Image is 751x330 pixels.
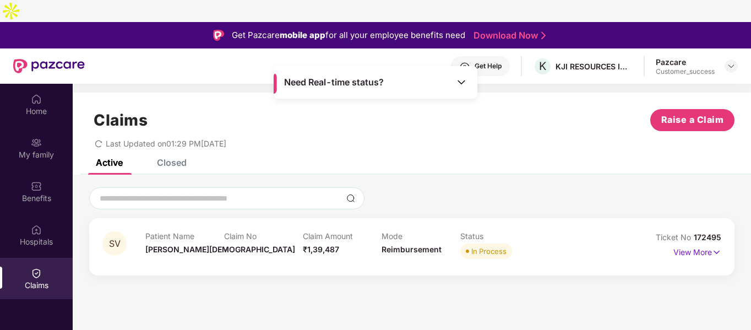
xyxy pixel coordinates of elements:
div: Get Pazcare for all your employee benefits need [232,29,465,42]
p: Claim Amount [303,231,382,241]
img: svg+xml;base64,PHN2ZyBpZD0iQmVuZWZpdHMiIHhtbG5zPSJodHRwOi8vd3d3LnczLm9yZy8yMDAwL3N2ZyIgd2lkdGg9Ij... [31,181,42,192]
span: ₹1,39,487 [303,245,339,254]
p: Claim No [224,231,303,241]
p: Patient Name [145,231,224,241]
span: - [224,245,228,254]
img: svg+xml;base64,PHN2ZyB4bWxucz0iaHR0cDovL3d3dy53My5vcmcvMjAwMC9zdmciIHdpZHRoPSIxNyIgaGVpZ2h0PSIxNy... [712,246,721,258]
div: Pazcare [656,57,715,67]
img: svg+xml;base64,PHN2ZyBpZD0iRHJvcGRvd24tMzJ4MzIiIHhtbG5zPSJodHRwOi8vd3d3LnczLm9yZy8yMDAwL3N2ZyIgd2... [727,62,736,71]
h1: Claims [94,111,148,129]
span: Need Real-time status? [284,77,384,88]
img: svg+xml;base64,PHN2ZyB3aWR0aD0iMjAiIGhlaWdodD0iMjAiIHZpZXdCb3g9IjAgMCAyMCAyMCIgZmlsbD0ibm9uZSIgeG... [31,137,42,148]
div: KJI RESOURCES INDIA PRIVATE LIMITED [556,61,633,72]
img: Toggle Icon [456,77,467,88]
img: Logo [213,30,224,41]
img: Stroke [541,30,546,41]
span: 172495 [694,232,721,242]
span: [PERSON_NAME][DEMOGRAPHIC_DATA] [145,245,295,254]
p: Mode [382,231,460,241]
span: Last Updated on 01:29 PM[DATE] [106,139,226,148]
button: Raise a Claim [650,109,734,131]
img: svg+xml;base64,PHN2ZyBpZD0iQ2xhaW0iIHhtbG5zPSJodHRwOi8vd3d3LnczLm9yZy8yMDAwL3N2ZyIgd2lkdGg9IjIwIi... [31,268,42,279]
img: svg+xml;base64,PHN2ZyBpZD0iU2VhcmNoLTMyeDMyIiB4bWxucz0iaHR0cDovL3d3dy53My5vcmcvMjAwMC9zdmciIHdpZH... [346,194,355,203]
div: Closed [157,157,187,168]
img: svg+xml;base64,PHN2ZyBpZD0iSG9zcGl0YWxzIiB4bWxucz0iaHR0cDovL3d3dy53My5vcmcvMjAwMC9zdmciIHdpZHRoPS... [31,224,42,235]
div: Customer_success [656,67,715,76]
span: redo [95,139,102,148]
strong: mobile app [280,30,325,40]
img: svg+xml;base64,PHN2ZyBpZD0iSG9tZSIgeG1sbnM9Imh0dHA6Ly93d3cudzMub3JnLzIwMDAvc3ZnIiB3aWR0aD0iMjAiIG... [31,94,42,105]
p: Status [460,231,539,241]
span: Reimbursement [382,245,442,254]
span: K [539,59,546,73]
img: New Pazcare Logo [13,59,85,73]
img: svg+xml;base64,PHN2ZyBpZD0iSGVscC0zMngzMiIgeG1sbnM9Imh0dHA6Ly93d3cudzMub3JnLzIwMDAvc3ZnIiB3aWR0aD... [459,62,470,73]
a: Download Now [474,30,542,41]
p: View More [673,244,721,258]
span: SV [109,239,121,248]
div: In Process [471,246,507,257]
div: Get Help [475,62,502,71]
span: Ticket No [656,232,694,242]
span: Raise a Claim [661,113,724,127]
div: Active [96,157,123,168]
